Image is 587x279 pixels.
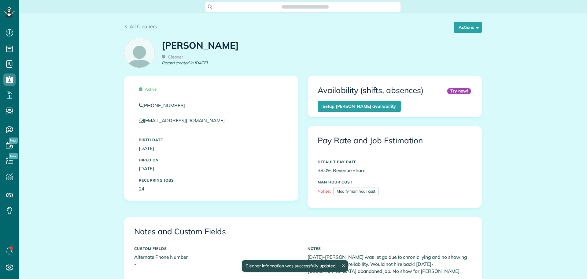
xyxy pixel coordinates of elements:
[134,254,298,268] p: Alternate Phone Number -
[242,260,348,272] div: Cleaner information was successfully updated.
[139,138,284,142] h5: Birth Date
[162,60,208,66] em: Record created in [DATE]
[124,23,157,30] a: All Cleaners
[139,117,231,123] a: [EMAIL_ADDRESS][DOMAIN_NAME]
[9,138,18,144] span: New
[139,158,284,162] h5: Hired On
[139,178,284,182] h5: Recurring Jobs
[162,40,239,51] h1: [PERSON_NAME]
[139,185,284,192] p: 24
[139,165,284,172] p: [DATE]
[130,23,157,29] span: All Cleaners
[318,189,331,194] span: Not set
[318,101,401,112] a: Setup [PERSON_NAME] availability
[318,136,472,145] h3: Pay Rate and Job Estimation
[139,102,284,109] a: [PHONE_NUMBER]
[333,187,379,195] a: Modify man hour cost
[139,145,284,152] p: [DATE]
[162,54,183,60] span: Cleaner
[134,247,298,251] h5: CUSTOM FIELDS
[454,22,482,33] button: Actions
[9,153,18,159] span: New
[447,88,471,94] div: Try now!
[308,247,472,251] h5: NOTES
[318,160,472,164] h5: DEFAULT PAY RATE
[318,180,472,184] h5: MAN HOUR COST
[124,38,154,68] img: employee_icon-c2f8239691d896a72cdd9dc41cfb7b06f9d69bdd837a2ad469be8ff06ab05b5f.png
[288,4,322,10] span: Search ZenMaid…
[318,167,472,174] p: 38.0% Revenue Share
[318,86,423,95] h3: Availability (shifts, absences)
[139,87,157,92] span: Active
[308,254,472,275] p: [DATE]-[PERSON_NAME] was let go due to chronic lying and no showing to jobs and lack of reliabili...
[134,227,472,236] h3: Notes and Custom Fields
